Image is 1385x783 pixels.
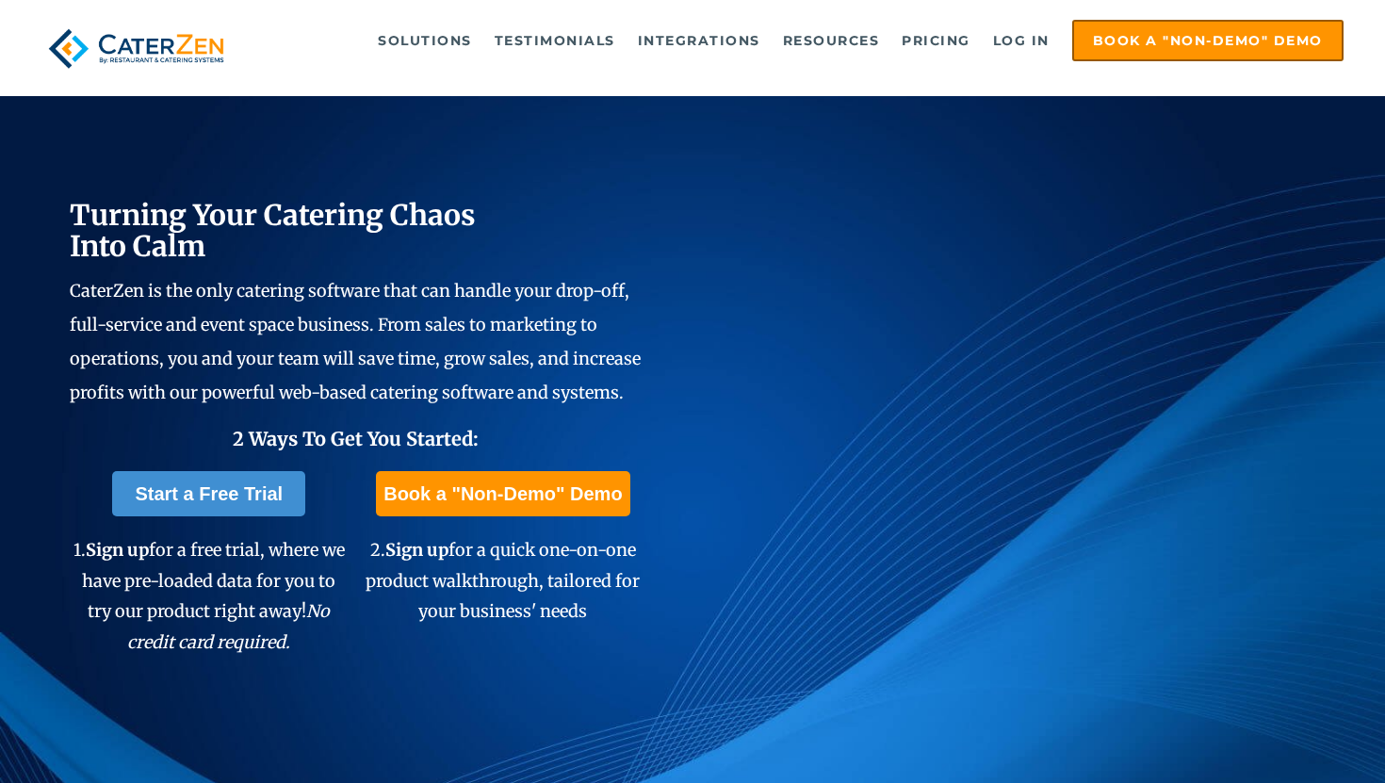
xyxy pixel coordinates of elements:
a: Start a Free Trial [112,471,305,516]
a: Integrations [628,22,770,59]
a: Log in [984,22,1059,59]
span: 2. for a quick one-on-one product walkthrough, tailored for your business' needs [366,539,640,622]
div: Navigation Menu [264,20,1344,61]
a: Book a "Non-Demo" Demo [1072,20,1344,61]
a: Solutions [368,22,481,59]
span: Turning Your Catering Chaos Into Calm [70,197,476,264]
span: Sign up [86,539,149,561]
a: Testimonials [485,22,625,59]
a: Book a "Non-Demo" Demo [376,471,629,516]
a: Resources [774,22,889,59]
span: 2 Ways To Get You Started: [233,427,479,450]
span: 1. for a free trial, where we have pre-loaded data for you to try our product right away! [73,539,345,652]
span: Sign up [385,539,448,561]
img: caterzen [41,20,231,77]
a: Pricing [892,22,980,59]
em: No credit card required. [127,600,330,652]
span: CaterZen is the only catering software that can handle your drop-off, full-service and event spac... [70,280,641,403]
